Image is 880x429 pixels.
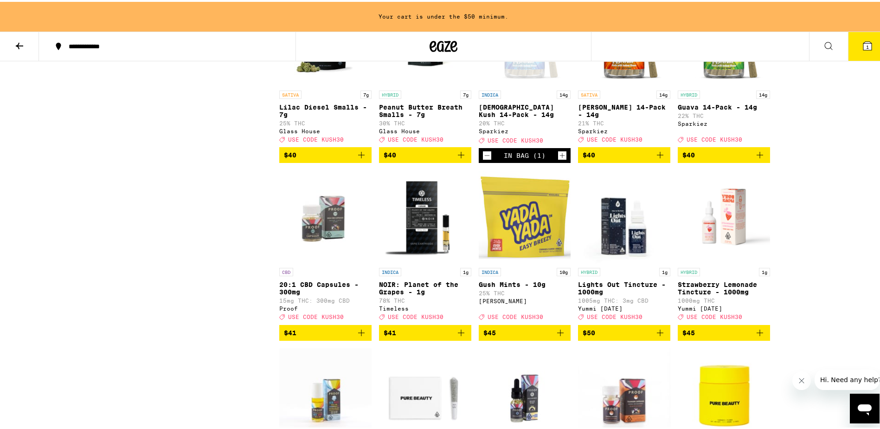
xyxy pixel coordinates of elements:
p: 10g [557,266,571,274]
p: HYBRID [678,89,700,97]
a: Open page for 20:1 CBD Capsules - 300mg from Proof [279,169,372,323]
p: Lights Out Tincture - 1000mg [578,279,670,294]
span: USE CODE KUSH30 [288,135,344,141]
button: Add to bag [479,323,571,339]
p: 25% THC [479,288,571,294]
img: Yummi Karma - Strawberry Lemonade Tincture - 1000mg [678,169,770,261]
div: Proof [279,304,372,310]
p: 22% THC [678,111,770,117]
a: Open page for Lights Out Tincture - 1000mg from Yummi Karma [578,169,670,323]
button: Add to bag [279,323,372,339]
p: NOIR: Planet of the Grapes - 1g [379,279,471,294]
span: $40 [384,149,396,157]
p: 1000mg THC [678,296,770,302]
img: Proof - 20:1 CBD Capsules - 300mg [279,169,372,261]
p: [DEMOGRAPHIC_DATA] Kush 14-Pack - 14g [479,102,571,117]
button: Add to bag [578,145,670,161]
span: USE CODE KUSH30 [388,135,443,141]
p: INDICA [479,266,501,274]
button: Add to bag [678,145,770,161]
a: Open page for Strawberry Lemonade Tincture - 1000mg from Yummi Karma [678,169,770,323]
span: 1 [866,42,869,48]
span: $41 [384,327,396,335]
p: 20% THC [479,118,571,124]
button: Add to bag [379,323,471,339]
p: HYBRID [379,89,401,97]
span: USE CODE KUSH30 [488,312,543,318]
button: Add to bag [678,323,770,339]
button: Add to bag [279,145,372,161]
button: Add to bag [379,145,471,161]
p: HYBRID [578,266,600,274]
img: Timeless - NOIR: Planet of the Grapes - 1g [379,169,471,261]
p: Guava 14-Pack - 14g [678,102,770,109]
p: 14g [557,89,571,97]
img: Yummi Karma - Lights Out Tincture - 1000mg [578,169,670,261]
p: 14g [756,89,770,97]
p: SATIVA [578,89,600,97]
p: 1g [759,266,770,274]
span: USE CODE KUSH30 [687,312,742,318]
div: Yummi [DATE] [578,304,670,310]
span: $40 [583,149,595,157]
iframe: Message from company [815,368,880,388]
p: 1g [460,266,471,274]
img: Yada Yada - Gush Mints - 10g [479,169,571,261]
p: HYBRID [678,266,700,274]
p: Strawberry Lemonade Tincture - 1000mg [678,279,770,294]
span: Hi. Need any help? [6,6,67,14]
a: Open page for NOIR: Planet of the Grapes - 1g from Timeless [379,169,471,323]
p: [PERSON_NAME] 14-Pack - 14g [578,102,670,117]
span: $40 [284,149,296,157]
div: Glass House [279,126,372,132]
div: Glass House [379,126,471,132]
span: $45 [483,327,496,335]
span: USE CODE KUSH30 [687,135,742,141]
div: Sparkiez [678,119,770,125]
button: Increment [558,149,567,158]
div: Sparkiez [578,126,670,132]
iframe: Close message [792,370,811,388]
p: INDICA [479,89,501,97]
span: USE CODE KUSH30 [587,135,642,141]
span: $41 [284,327,296,335]
span: USE CODE KUSH30 [488,136,543,142]
p: SATIVA [279,89,302,97]
button: Add to bag [578,323,670,339]
p: 1005mg THC: 3mg CBD [578,296,670,302]
p: 14g [656,89,670,97]
button: Decrement [482,149,492,158]
p: 7g [360,89,372,97]
div: Sparkiez [479,126,571,132]
div: Timeless [379,304,471,310]
p: 30% THC [379,118,471,124]
p: 25% THC [279,118,372,124]
span: $40 [682,149,695,157]
p: 1g [659,266,670,274]
p: CBD [279,266,293,274]
span: USE CODE KUSH30 [587,312,642,318]
div: In Bag (1) [504,150,546,157]
a: Open page for Gush Mints - 10g from Yada Yada [479,169,571,323]
span: USE CODE KUSH30 [388,312,443,318]
iframe: Button to launch messaging window [850,392,880,422]
p: Peanut Butter Breath Smalls - 7g [379,102,471,117]
p: INDICA [379,266,401,274]
p: Gush Mints - 10g [479,279,571,286]
p: Lilac Diesel Smalls - 7g [279,102,372,117]
div: Yummi [DATE] [678,304,770,310]
p: 15mg THC: 300mg CBD [279,296,372,302]
span: USE CODE KUSH30 [288,312,344,318]
span: $45 [682,327,695,335]
p: 7g [460,89,471,97]
p: 21% THC [578,118,670,124]
p: 78% THC [379,296,471,302]
span: $50 [583,327,595,335]
p: 20:1 CBD Capsules - 300mg [279,279,372,294]
div: [PERSON_NAME] [479,296,571,302]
